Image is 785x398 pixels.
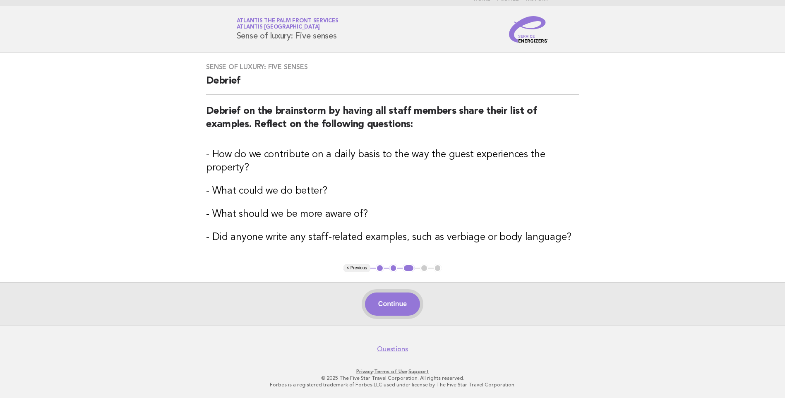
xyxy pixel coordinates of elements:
a: Terms of Use [374,369,407,374]
a: Privacy [356,369,373,374]
h3: Sense of luxury: Five senses [206,63,579,71]
button: 1 [376,264,384,272]
h3: - How do we contribute on a daily basis to the way the guest experiences the property? [206,148,579,175]
span: Atlantis [GEOGRAPHIC_DATA] [237,25,320,30]
button: 2 [389,264,398,272]
h1: Sense of luxury: Five senses [237,19,338,40]
h2: Debrief on the brainstorm by having all staff members share their list of examples. Reflect on th... [206,105,579,138]
a: Questions [377,345,408,353]
a: Support [408,369,429,374]
p: · · [139,368,646,375]
button: 3 [403,264,415,272]
h2: Debrief [206,74,579,95]
h3: - What should we be more aware of? [206,208,579,221]
h3: - What could we do better? [206,185,579,198]
p: Forbes is a registered trademark of Forbes LLC used under license by The Five Star Travel Corpora... [139,381,646,388]
button: Continue [365,293,420,316]
button: < Previous [343,264,370,272]
h3: - Did anyone write any staff-related examples, such as verbiage or body language? [206,231,579,244]
a: Atlantis The Palm Front ServicesAtlantis [GEOGRAPHIC_DATA] [237,18,338,30]
img: Service Energizers [509,16,549,43]
p: © 2025 The Five Star Travel Corporation. All rights reserved. [139,375,646,381]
